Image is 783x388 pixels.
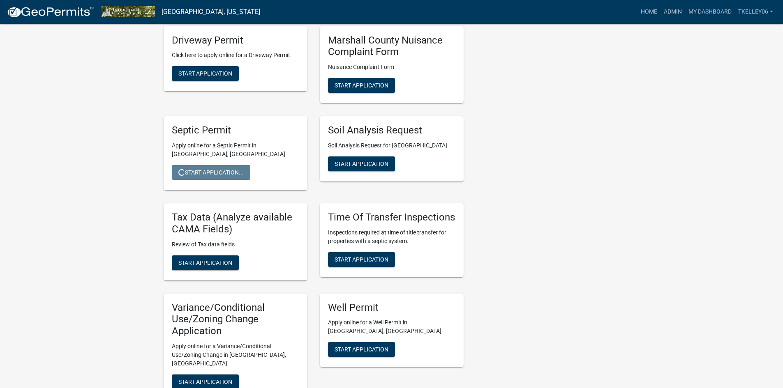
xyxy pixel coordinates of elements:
h5: Septic Permit [172,124,299,136]
button: Start Application [172,255,239,270]
p: Review of Tax data fields [172,240,299,249]
p: Click here to apply online for a Driveway Permit [172,51,299,60]
h5: Tax Data (Analyze available CAMA Fields) [172,211,299,235]
a: Admin [661,4,685,20]
p: Apply online for a Septic Permit in [GEOGRAPHIC_DATA], [GEOGRAPHIC_DATA] [172,141,299,158]
h5: Marshall County Nuisance Complaint Form [328,34,455,58]
h5: Time Of Transfer Inspections [328,211,455,223]
h5: Well Permit [328,302,455,314]
h5: Soil Analysis Request [328,124,455,136]
span: Start Application... [178,169,244,176]
h5: Variance/Conditional Use/Zoning Change Application [172,302,299,337]
button: Start Application... [172,165,250,180]
button: Start Application [328,252,395,267]
a: [GEOGRAPHIC_DATA], [US_STATE] [162,5,260,19]
span: Start Application [335,161,388,167]
p: Inspections required at time of title transfer for properties with a septic system. [328,228,455,246]
img: Marshall County, Iowa [101,6,155,17]
span: Start Application [178,70,232,77]
button: Start Application [328,78,395,93]
p: Soil Analysis Request for [GEOGRAPHIC_DATA] [328,141,455,150]
p: Apply online for a Variance/Conditional Use/Zoning Change in [GEOGRAPHIC_DATA], [GEOGRAPHIC_DATA] [172,342,299,368]
button: Start Application [328,156,395,171]
span: Start Application [335,82,388,89]
p: Nuisance Complaint Form [328,63,455,71]
a: Tkelley06 [735,4,776,20]
h5: Driveway Permit [172,34,299,46]
p: Apply online for a Well Permit in [GEOGRAPHIC_DATA], [GEOGRAPHIC_DATA] [328,318,455,335]
button: Start Application [328,342,395,357]
span: Start Application [178,379,232,385]
a: Home [637,4,661,20]
span: Start Application [178,259,232,266]
button: Start Application [172,66,239,81]
a: My Dashboard [685,4,735,20]
span: Start Application [335,256,388,262]
span: Start Application [335,346,388,353]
